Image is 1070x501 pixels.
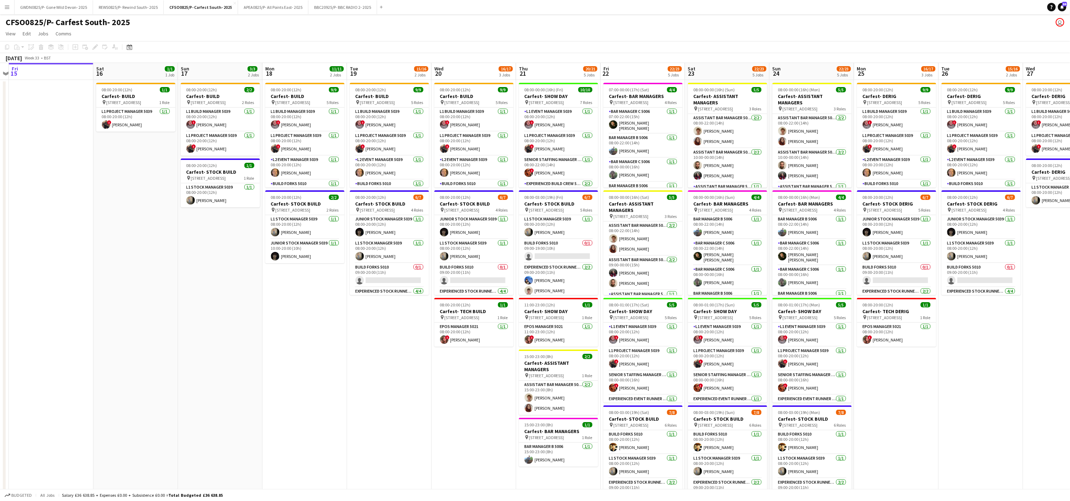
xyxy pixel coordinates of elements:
h1: CFSO0825/P- Carfest South- 2025 [6,17,130,28]
button: CFSO0825/P- Carfest South- 2025 [164,0,238,14]
span: Week 33 [23,55,41,61]
a: Edit [20,29,34,38]
span: View [6,30,16,37]
button: GWDN0825/P- Gone Wild Devon- 2025 [15,0,93,14]
button: REWS0825/P- Rewind South- 2025 [93,0,164,14]
app-user-avatar: Suzanne Edwards [1056,18,1064,27]
span: All jobs [39,493,56,498]
button: Budgeted [4,491,33,499]
span: Total Budgeted £36 638.85 [168,493,223,498]
a: 84 [1058,3,1066,11]
a: Comms [53,29,74,38]
button: APEA0825/P- All Points East- 2025 [238,0,308,14]
span: Edit [23,30,31,37]
div: [DATE] [6,54,22,62]
span: Jobs [38,30,48,37]
button: BBC20925/P- BBC RADIO 2- 2025 [308,0,377,14]
a: Jobs [35,29,51,38]
span: Budgeted [11,493,32,498]
div: BST [44,55,51,61]
span: Comms [56,30,71,37]
span: 84 [1062,2,1067,6]
div: Salary £36 638.85 + Expenses £0.00 + Subsistence £0.00 = [62,493,223,498]
a: View [3,29,18,38]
